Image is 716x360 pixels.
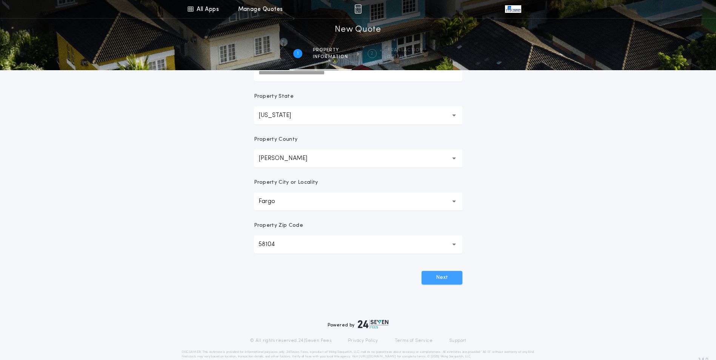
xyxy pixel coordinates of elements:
button: 58104 [254,235,462,254]
h1: New Quote [335,24,381,36]
p: Property State [254,93,294,100]
p: DISCLAIMER: This estimate is provided for informational purposes only. 24|Seven Fees, a product o... [182,350,535,359]
p: [US_STATE] [259,111,303,120]
button: [PERSON_NAME] [254,149,462,168]
h2: 2 [371,51,373,57]
a: Terms of Service [395,338,433,344]
a: Support [449,338,466,344]
h2: 1 [297,51,299,57]
span: Property [313,47,348,53]
p: Property City or Locality [254,179,318,186]
a: [URL][DOMAIN_NAME] [359,355,396,358]
button: Next [422,271,462,285]
a: Privacy Policy [348,338,378,344]
span: Transaction [387,47,423,53]
img: img [354,5,362,14]
p: Fargo [259,197,287,206]
p: © All rights reserved. 24|Seven Fees [250,338,331,344]
div: Powered by [328,320,389,329]
span: details [387,54,423,60]
p: Property County [254,136,298,143]
button: [US_STATE] [254,106,462,125]
p: 58104 [259,240,287,249]
p: [PERSON_NAME] [259,154,319,163]
img: vs-icon [505,5,521,13]
p: Property Zip Code [254,222,303,229]
span: information [313,54,348,60]
img: logo [358,320,389,329]
button: Fargo [254,192,462,211]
